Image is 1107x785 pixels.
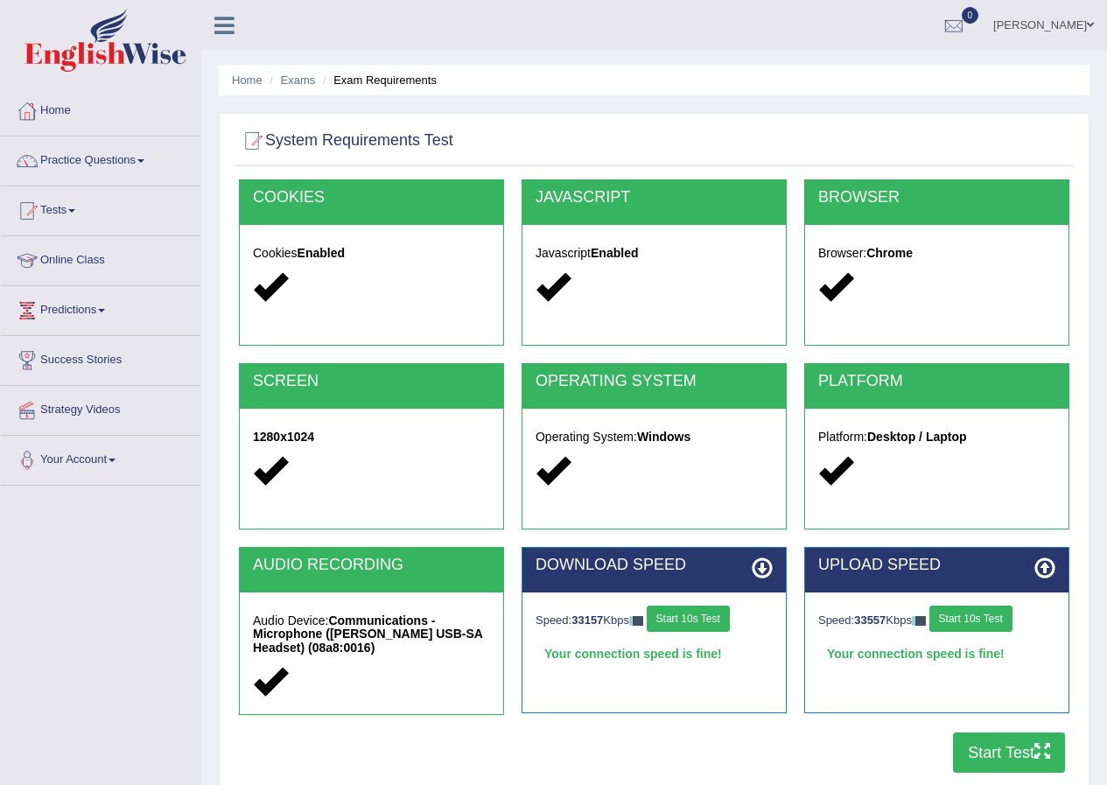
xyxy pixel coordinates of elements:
[536,606,773,636] div: Speed: Kbps
[818,247,1055,260] h5: Browser:
[536,247,773,260] h5: Javascript
[319,72,437,88] li: Exam Requirements
[1,436,200,480] a: Your Account
[1,236,200,280] a: Online Class
[818,373,1055,390] h2: PLATFORM
[912,616,926,626] img: ajax-loader-fb-connection.gif
[867,430,967,444] strong: Desktop / Laptop
[1,137,200,180] a: Practice Questions
[818,431,1055,444] h5: Platform:
[1,386,200,430] a: Strategy Videos
[953,732,1065,773] button: Start Test
[929,606,1012,632] button: Start 10s Test
[647,606,730,632] button: Start 10s Test
[298,246,345,260] strong: Enabled
[253,557,490,574] h2: AUDIO RECORDING
[637,430,690,444] strong: Windows
[1,286,200,330] a: Predictions
[239,128,453,154] h2: System Requirements Test
[818,606,1055,636] div: Speed: Kbps
[591,246,638,260] strong: Enabled
[232,74,263,87] a: Home
[818,641,1055,667] div: Your connection speed is fine!
[253,614,490,655] h5: Audio Device:
[818,557,1055,574] h2: UPLOAD SPEED
[818,189,1055,207] h2: BROWSER
[1,87,200,130] a: Home
[253,373,490,390] h2: SCREEN
[571,613,603,627] strong: 33157
[1,186,200,230] a: Tests
[253,613,482,655] strong: Communications - Microphone ([PERSON_NAME] USB-SA Headset) (08a8:0016)
[536,373,773,390] h2: OPERATING SYSTEM
[536,557,773,574] h2: DOWNLOAD SPEED
[253,247,490,260] h5: Cookies
[629,616,643,626] img: ajax-loader-fb-connection.gif
[253,430,314,444] strong: 1280x1024
[536,641,773,667] div: Your connection speed is fine!
[1,336,200,380] a: Success Stories
[866,246,913,260] strong: Chrome
[281,74,316,87] a: Exams
[536,431,773,444] h5: Operating System:
[536,189,773,207] h2: JAVASCRIPT
[253,189,490,207] h2: COOKIES
[962,7,979,24] span: 0
[854,613,886,627] strong: 33557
